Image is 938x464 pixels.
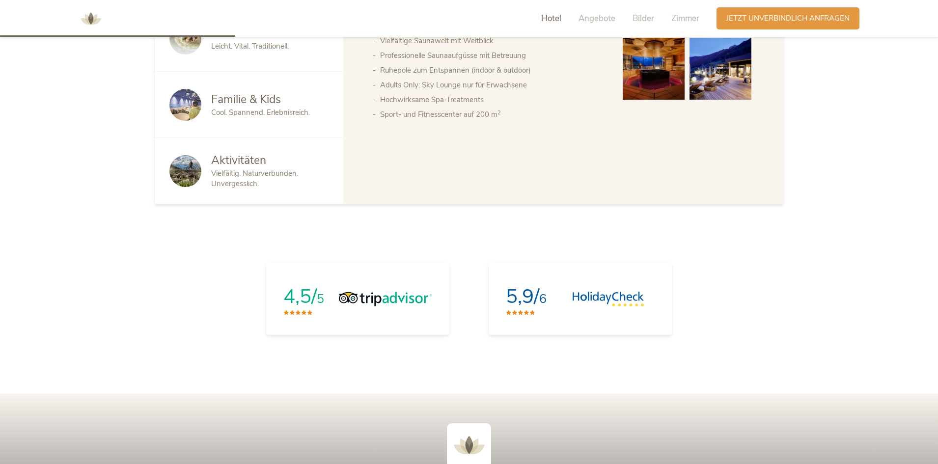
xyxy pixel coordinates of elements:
[539,291,547,307] span: 6
[579,13,615,24] span: Angebote
[317,291,324,307] span: 5
[76,15,106,22] a: AMONTI & LUNARIS Wellnessresort
[76,4,106,33] img: AMONTI & LUNARIS Wellnessresort
[633,13,654,24] span: Bilder
[211,92,281,107] span: Familie & Kids
[339,292,432,306] img: Tripadvisor
[380,33,603,48] li: Vielfältige Saunawelt mit Weitblick
[380,107,603,122] li: Sport- und Fitnesscenter auf 200 m
[283,283,317,310] span: 4,5/
[572,292,644,306] img: HolidayCheck
[211,108,310,117] span: Cool. Spannend. Erlebnisreich.
[671,13,699,24] span: Zimmer
[211,153,266,168] span: Aktivitäten
[726,13,850,24] span: Jetzt unverbindlich anfragen
[506,283,539,310] span: 5,9/
[380,63,603,78] li: Ruhepole zum Entspannen (indoor & outdoor)
[380,92,603,107] li: Hochwirksame Spa-Treatments
[380,78,603,92] li: Adults Only: Sky Lounge nur für Erwachsene
[541,13,561,24] span: Hotel
[211,26,254,41] span: Kulinarik
[497,109,501,116] sup: 2
[489,263,672,335] a: 5,9/6HolidayCheck
[266,263,449,335] a: 4,5/5Tripadvisor
[211,41,289,51] span: Leicht. Vital. Traditionell.
[211,168,298,189] span: Vielfältig. Naturverbunden. Unvergesslich.
[380,48,603,63] li: Professionelle Saunaaufgüsse mit Betreuung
